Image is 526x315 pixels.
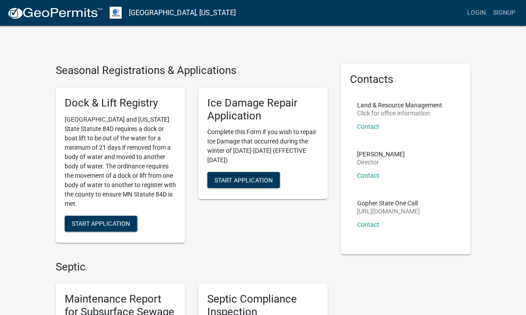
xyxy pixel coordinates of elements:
button: Start Application [207,172,280,188]
p: Complete this Form if you wish to repair Ice Damage that occurred during the winter of [DATE]-[DA... [207,127,319,165]
p: Land & Resource Management [357,102,442,108]
span: Start Application [72,220,130,227]
p: Gopher State One Call [357,200,420,206]
img: Otter Tail County, Minnesota [110,7,122,19]
a: Contact [357,172,379,179]
a: Login [464,4,489,21]
a: Signup [489,4,519,21]
a: [GEOGRAPHIC_DATA], [US_STATE] [129,5,236,20]
a: Contact [357,221,379,228]
p: [PERSON_NAME] [357,151,405,157]
button: Start Application [65,216,137,232]
h5: Dock & Lift Registry [65,97,176,110]
h5: Ice Damage Repair Application [207,97,319,123]
p: Director [357,159,405,165]
a: Contact [357,123,379,130]
p: Click for office information: [357,110,442,116]
p: [URL][DOMAIN_NAME] [357,208,420,214]
h4: Seasonal Registrations & Applications [56,64,328,77]
span: Start Application [214,176,273,184]
h5: Contacts [350,73,461,86]
p: [GEOGRAPHIC_DATA] and [US_STATE] State Statute 84D requires a dock or boat lift to be out of the ... [65,115,176,209]
h4: Septic [56,261,328,274]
